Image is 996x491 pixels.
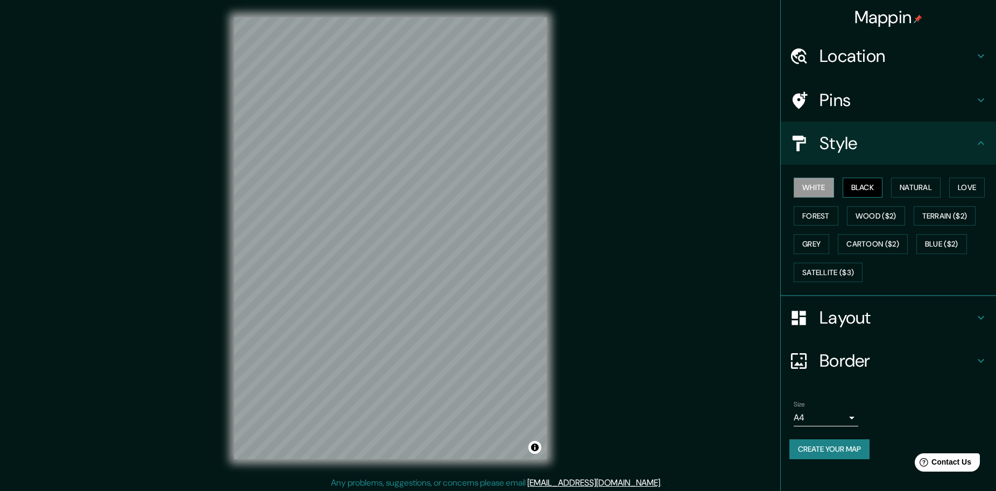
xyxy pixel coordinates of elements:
[789,439,870,459] button: Create your map
[794,206,838,226] button: Forest
[854,6,923,28] h4: Mappin
[331,476,662,489] p: Any problems, suggestions, or concerns please email .
[820,89,974,111] h4: Pins
[794,178,834,198] button: White
[820,307,974,328] h4: Layout
[820,350,974,371] h4: Border
[914,206,976,226] button: Terrain ($2)
[820,45,974,67] h4: Location
[794,263,863,283] button: Satellite ($3)
[949,178,985,198] button: Love
[794,409,858,426] div: A4
[900,449,984,479] iframe: Help widget launcher
[843,178,883,198] button: Black
[662,476,663,489] div: .
[838,234,908,254] button: Cartoon ($2)
[820,132,974,154] h4: Style
[527,477,660,488] a: [EMAIL_ADDRESS][DOMAIN_NAME]
[891,178,941,198] button: Natural
[914,15,922,23] img: pin-icon.png
[781,122,996,165] div: Style
[916,234,967,254] button: Blue ($2)
[794,234,829,254] button: Grey
[234,17,547,459] canvas: Map
[781,339,996,382] div: Border
[781,34,996,78] div: Location
[528,441,541,454] button: Toggle attribution
[781,79,996,122] div: Pins
[794,400,805,409] label: Size
[847,206,905,226] button: Wood ($2)
[781,296,996,339] div: Layout
[663,476,666,489] div: .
